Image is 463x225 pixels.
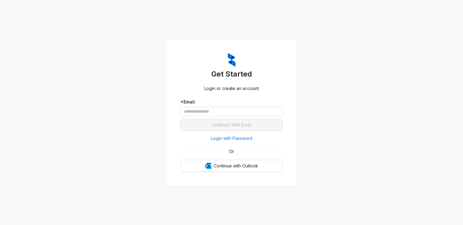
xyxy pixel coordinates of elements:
div: Login or create an account [180,85,283,92]
span: Login with Password [211,135,252,142]
h3: Get Started [180,69,283,79]
img: Outlook [205,163,211,169]
img: ZumaIcon [228,53,235,67]
div: Email [180,99,283,105]
button: Login with Password [180,133,283,143]
span: Continue with Outlook [214,163,258,169]
button: OutlookContinue with Outlook [180,160,283,172]
button: Continue With Email [180,119,283,131]
span: Or [225,148,238,155]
